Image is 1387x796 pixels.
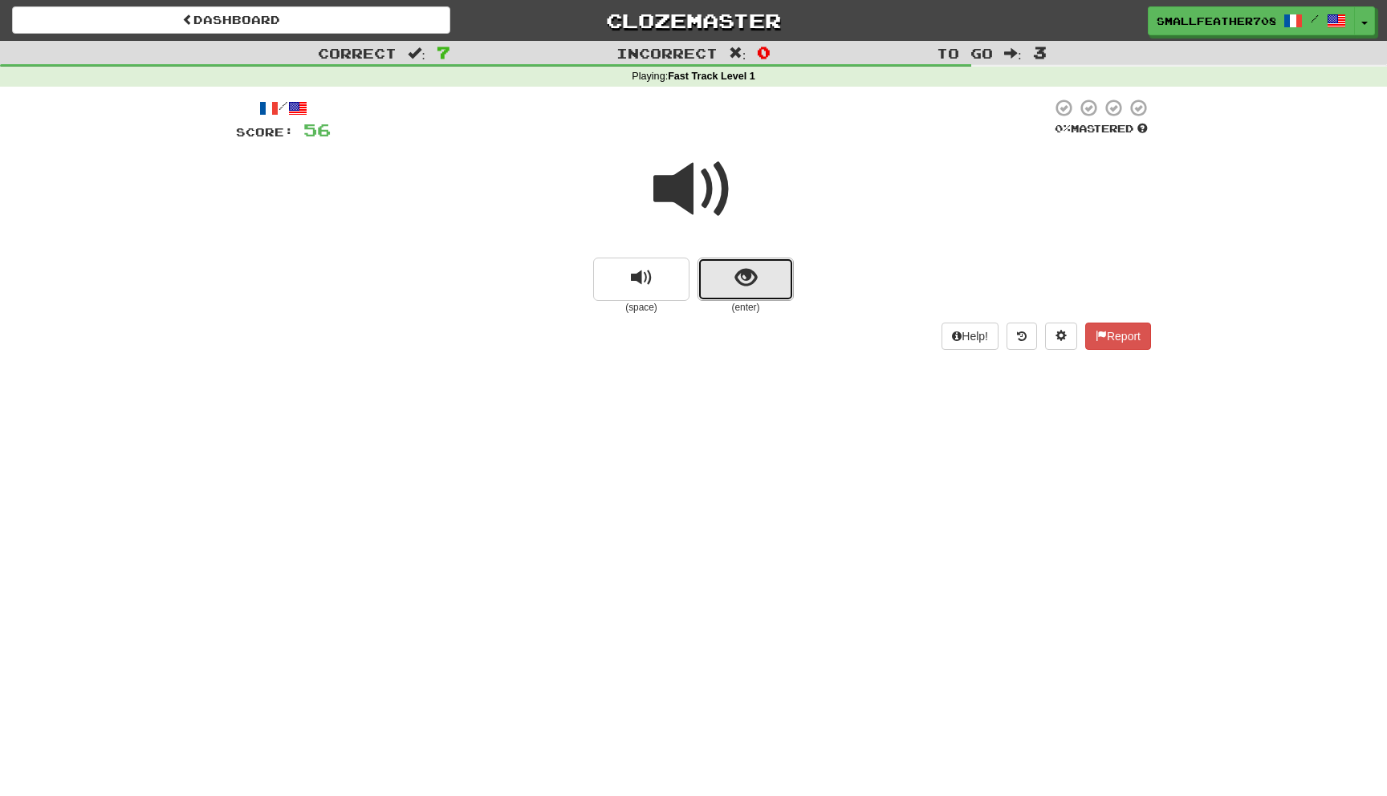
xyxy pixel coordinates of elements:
span: 56 [303,120,331,140]
button: Help! [942,323,999,350]
span: : [408,47,425,60]
span: 0 % [1055,122,1071,135]
button: replay audio [593,258,689,301]
span: 3 [1033,43,1047,62]
div: / [236,98,331,118]
span: : [729,47,746,60]
small: (enter) [698,301,794,315]
span: To go [937,45,993,61]
a: SmallFeather7086 / [1148,6,1355,35]
button: Report [1085,323,1151,350]
span: Incorrect [616,45,718,61]
button: show sentence [698,258,794,301]
div: Mastered [1051,122,1151,136]
span: Correct [318,45,397,61]
strong: Fast Track Level 1 [668,71,755,82]
span: SmallFeather7086 [1157,14,1275,28]
button: Round history (alt+y) [1007,323,1037,350]
span: : [1004,47,1022,60]
span: 7 [437,43,450,62]
span: / [1311,13,1319,24]
small: (space) [593,301,689,315]
a: Clozemaster [474,6,913,35]
span: 0 [757,43,771,62]
a: Dashboard [12,6,450,34]
span: Score: [236,125,294,139]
